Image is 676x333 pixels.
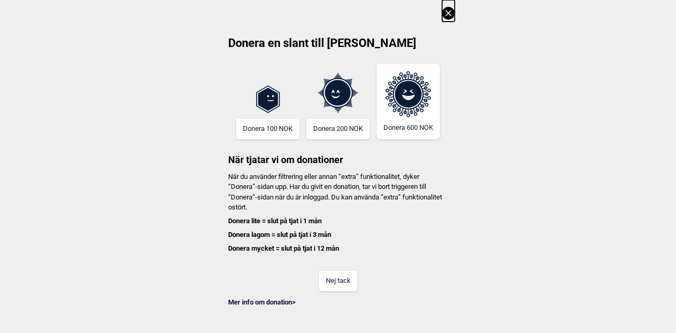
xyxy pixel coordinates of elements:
[221,139,455,166] h3: När tjatar vi om donationer
[228,231,331,239] b: Donera lagom = slut på tjat i 3 mån
[221,172,455,254] p: När du använder filtrering eller annan “extra” funktionalitet, dyker “Donera”-sidan upp. Har du g...
[228,244,339,252] b: Donera mycket = slut på tjat i 12 mån
[221,35,455,59] h2: Donera en slant till [PERSON_NAME]
[228,217,322,225] b: Donera lite = slut på tjat i 1 mån
[306,119,370,139] button: Donera 200 NOK
[377,64,440,139] button: Donera 600 NOK
[228,298,296,306] a: Mer info om donation>
[319,271,358,291] button: Nej tack
[236,119,299,139] button: Donera 100 NOK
